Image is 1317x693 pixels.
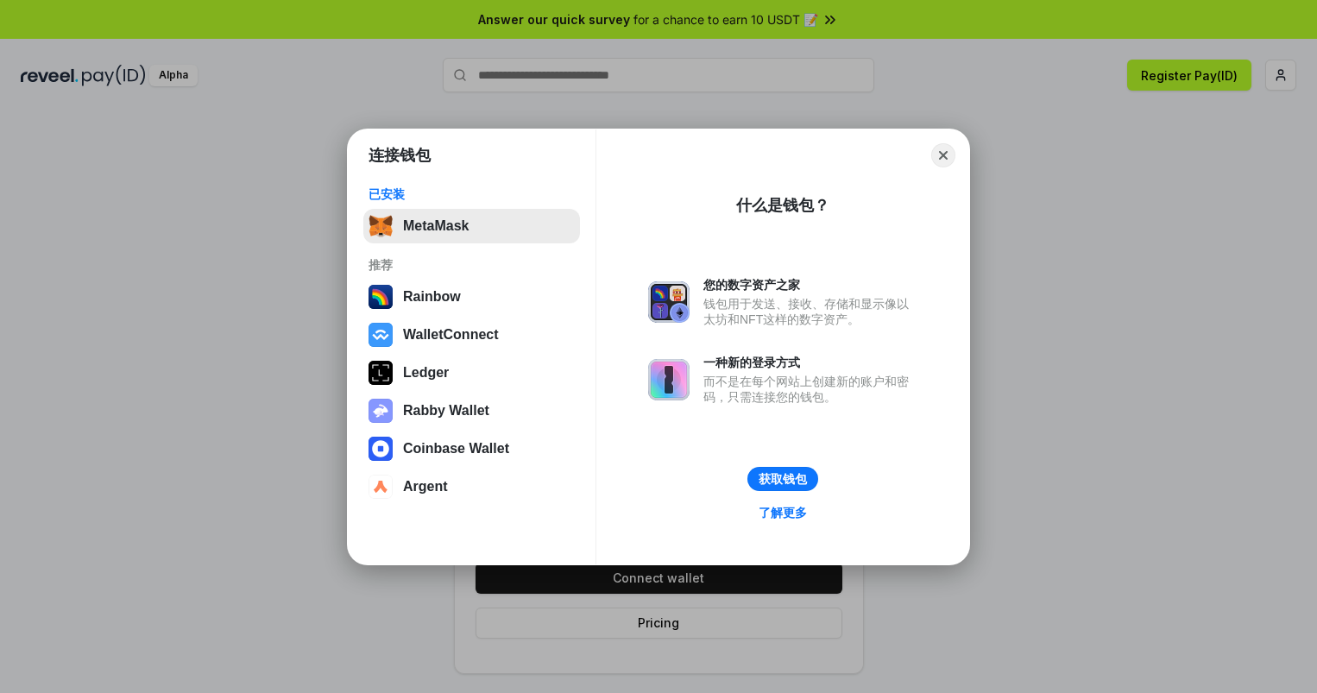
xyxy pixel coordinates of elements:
button: Coinbase Wallet [363,432,580,466]
img: svg+xml,%3Csvg%20fill%3D%22none%22%20height%3D%2233%22%20viewBox%3D%220%200%2035%2033%22%20width%... [369,214,393,238]
div: 钱包用于发送、接收、存储和显示像以太坊和NFT这样的数字资产。 [703,296,917,327]
button: Close [931,143,955,167]
button: Rabby Wallet [363,394,580,428]
img: svg+xml,%3Csvg%20xmlns%3D%22http%3A%2F%2Fwww.w3.org%2F2000%2Fsvg%22%20fill%3D%22none%22%20viewBox... [369,399,393,423]
div: 推荐 [369,257,575,273]
div: 已安装 [369,186,575,202]
div: 什么是钱包？ [736,195,829,216]
button: MetaMask [363,209,580,243]
img: svg+xml,%3Csvg%20width%3D%2228%22%20height%3D%2228%22%20viewBox%3D%220%200%2028%2028%22%20fill%3D... [369,475,393,499]
img: svg+xml,%3Csvg%20xmlns%3D%22http%3A%2F%2Fwww.w3.org%2F2000%2Fsvg%22%20width%3D%2228%22%20height%3... [369,361,393,385]
div: Coinbase Wallet [403,441,509,457]
a: 了解更多 [748,501,817,524]
img: svg+xml,%3Csvg%20xmlns%3D%22http%3A%2F%2Fwww.w3.org%2F2000%2Fsvg%22%20fill%3D%22none%22%20viewBox... [648,359,690,400]
h1: 连接钱包 [369,145,431,166]
button: Rainbow [363,280,580,314]
div: 获取钱包 [759,471,807,487]
div: Rainbow [403,289,461,305]
div: Ledger [403,365,449,381]
button: WalletConnect [363,318,580,352]
div: 了解更多 [759,505,807,520]
div: 而不是在每个网站上创建新的账户和密码，只需连接您的钱包。 [703,374,917,405]
img: svg+xml,%3Csvg%20width%3D%2228%22%20height%3D%2228%22%20viewBox%3D%220%200%2028%2028%22%20fill%3D... [369,437,393,461]
div: 一种新的登录方式 [703,355,917,370]
img: svg+xml,%3Csvg%20width%3D%22120%22%20height%3D%22120%22%20viewBox%3D%220%200%20120%20120%22%20fil... [369,285,393,309]
img: svg+xml,%3Csvg%20width%3D%2228%22%20height%3D%2228%22%20viewBox%3D%220%200%2028%2028%22%20fill%3D... [369,323,393,347]
div: WalletConnect [403,327,499,343]
button: Ledger [363,356,580,390]
button: Argent [363,469,580,504]
div: 您的数字资产之家 [703,277,917,293]
div: MetaMask [403,218,469,234]
div: Argent [403,479,448,495]
div: Rabby Wallet [403,403,489,419]
img: svg+xml,%3Csvg%20xmlns%3D%22http%3A%2F%2Fwww.w3.org%2F2000%2Fsvg%22%20fill%3D%22none%22%20viewBox... [648,281,690,323]
button: 获取钱包 [747,467,818,491]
